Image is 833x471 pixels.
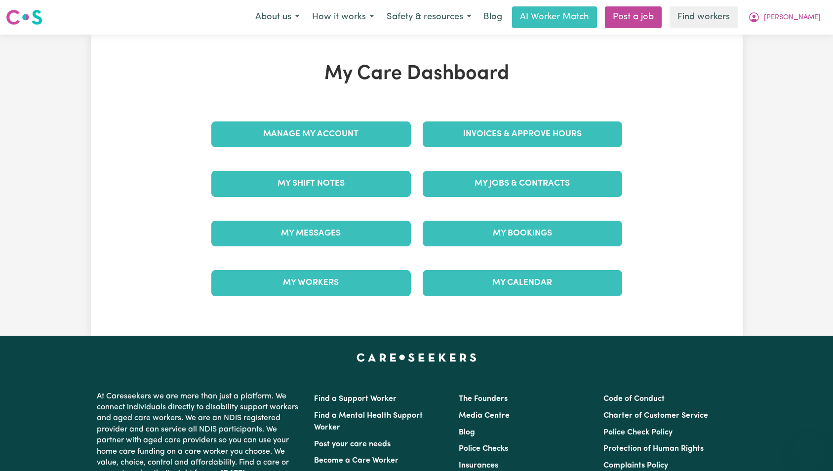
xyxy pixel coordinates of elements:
[423,270,622,296] a: My Calendar
[306,7,380,28] button: How it works
[380,7,477,28] button: Safety & resources
[211,121,411,147] a: Manage My Account
[603,395,665,403] a: Code of Conduct
[742,7,827,28] button: My Account
[603,429,673,436] a: Police Check Policy
[249,7,306,28] button: About us
[603,445,704,453] a: Protection of Human Rights
[459,412,510,420] a: Media Centre
[793,432,825,463] iframe: Button to launch messaging window
[357,353,476,361] a: Careseekers home page
[6,6,42,29] a: Careseekers logo
[605,6,662,28] a: Post a job
[314,412,423,432] a: Find a Mental Health Support Worker
[764,12,821,23] span: [PERSON_NAME]
[423,221,622,246] a: My Bookings
[6,8,42,26] img: Careseekers logo
[205,62,628,86] h1: My Care Dashboard
[314,395,397,403] a: Find a Support Worker
[423,171,622,196] a: My Jobs & Contracts
[211,270,411,296] a: My Workers
[211,221,411,246] a: My Messages
[603,462,668,470] a: Complaints Policy
[314,440,391,448] a: Post your care needs
[459,445,508,453] a: Police Checks
[211,171,411,196] a: My Shift Notes
[459,429,475,436] a: Blog
[459,462,498,470] a: Insurances
[477,6,508,28] a: Blog
[603,412,708,420] a: Charter of Customer Service
[512,6,597,28] a: AI Worker Match
[459,395,508,403] a: The Founders
[423,121,622,147] a: Invoices & Approve Hours
[670,6,738,28] a: Find workers
[314,457,398,465] a: Become a Care Worker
